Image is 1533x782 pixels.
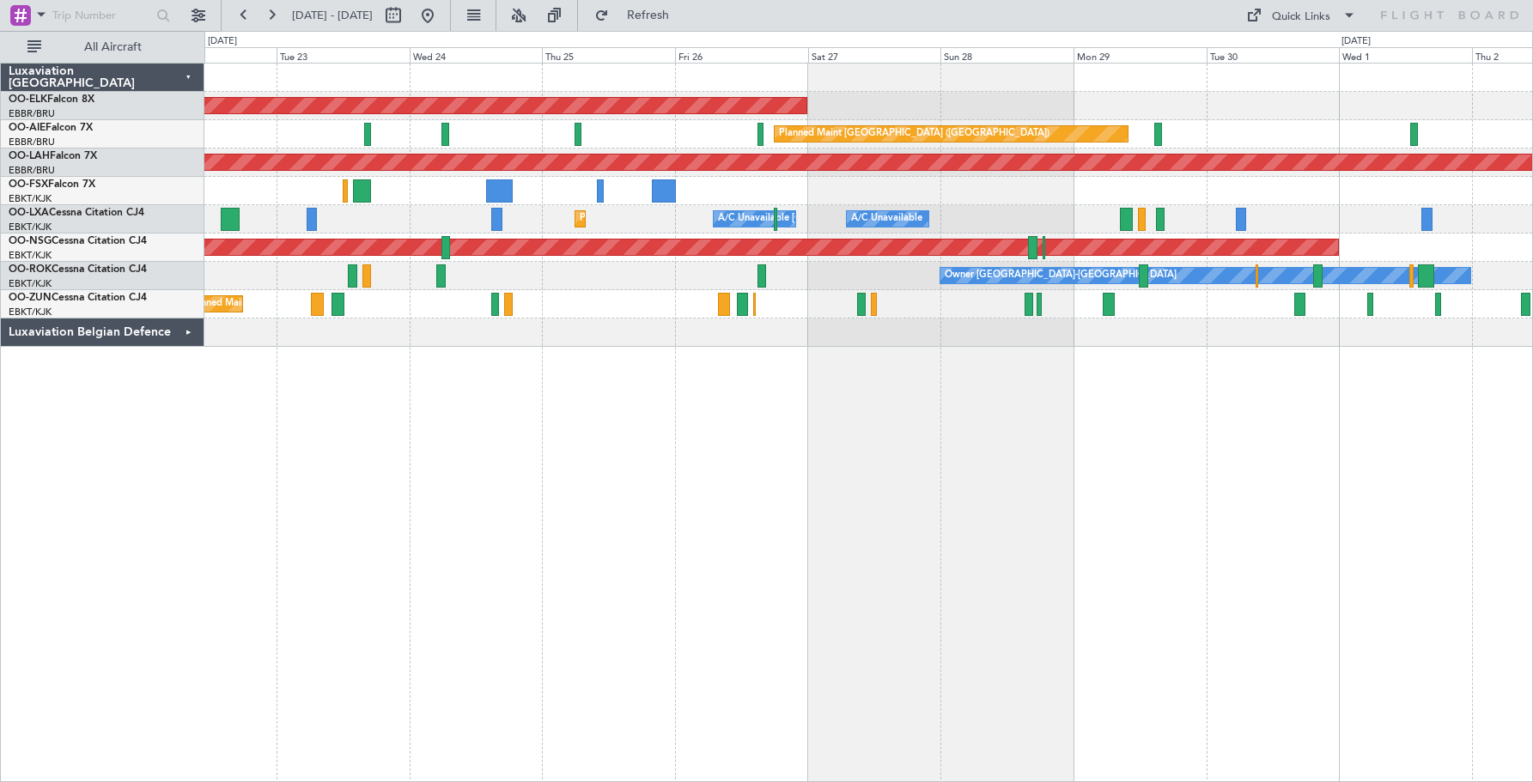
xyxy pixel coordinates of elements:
div: Mon 22 [143,47,277,63]
span: OO-NSG [9,236,52,246]
span: OO-LXA [9,208,49,218]
a: EBKT/KJK [9,221,52,233]
input: Trip Number [52,3,151,28]
div: Thu 25 [542,47,675,63]
a: OO-ELKFalcon 8X [9,94,94,105]
a: EBBR/BRU [9,136,55,149]
div: A/C Unavailable [851,206,922,232]
div: Tue 23 [277,47,410,63]
span: OO-FSX [9,179,48,190]
div: Planned Maint Kortrijk-[GEOGRAPHIC_DATA] [580,206,780,232]
a: OO-NSGCessna Citation CJ4 [9,236,147,246]
a: EBKT/KJK [9,306,52,318]
div: Quick Links [1272,9,1330,26]
div: [DATE] [1341,34,1371,49]
a: OO-ZUNCessna Citation CJ4 [9,293,147,303]
span: OO-ROK [9,264,52,275]
button: All Aircraft [19,33,186,61]
a: EBKT/KJK [9,277,52,290]
a: OO-FSXFalcon 7X [9,179,95,190]
span: OO-ELK [9,94,47,105]
a: EBKT/KJK [9,192,52,205]
a: OO-LAHFalcon 7X [9,151,97,161]
span: OO-ZUN [9,293,52,303]
div: Wed 1 [1339,47,1472,63]
div: Sat 27 [808,47,941,63]
span: Refresh [612,9,684,21]
div: Owner [GEOGRAPHIC_DATA]-[GEOGRAPHIC_DATA] [945,263,1177,288]
div: Wed 24 [410,47,543,63]
a: OO-LXACessna Citation CJ4 [9,208,144,218]
span: OO-AIE [9,123,46,133]
span: OO-LAH [9,151,50,161]
span: [DATE] - [DATE] [292,8,373,23]
a: OO-ROKCessna Citation CJ4 [9,264,147,275]
a: OO-AIEFalcon 7X [9,123,93,133]
div: [DATE] [208,34,237,49]
div: Tue 30 [1207,47,1340,63]
button: Refresh [587,2,690,29]
a: EBKT/KJK [9,249,52,262]
div: Planned Maint [GEOGRAPHIC_DATA] ([GEOGRAPHIC_DATA]) [779,121,1049,147]
div: A/C Unavailable [GEOGRAPHIC_DATA] ([GEOGRAPHIC_DATA] National) [718,206,1037,232]
div: Fri 26 [675,47,808,63]
div: Sun 28 [940,47,1074,63]
button: Quick Links [1238,2,1365,29]
a: EBBR/BRU [9,107,55,120]
div: Mon 29 [1074,47,1207,63]
span: All Aircraft [45,41,181,53]
a: EBBR/BRU [9,164,55,177]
